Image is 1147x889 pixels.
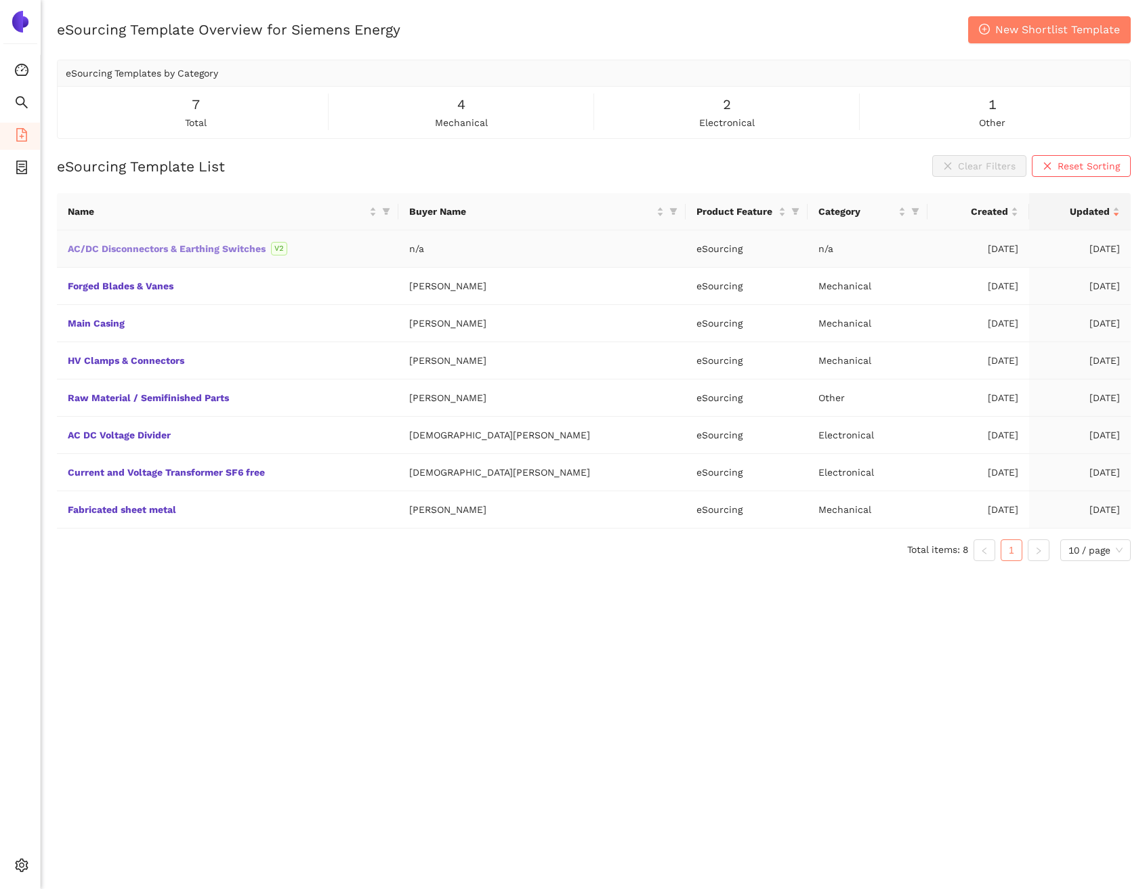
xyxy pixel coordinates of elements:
[1029,230,1131,268] td: [DATE]
[398,268,686,305] td: [PERSON_NAME]
[723,94,731,115] span: 2
[1028,539,1049,561] li: Next Page
[974,539,995,561] li: Previous Page
[1058,159,1120,173] span: Reset Sorting
[980,547,988,555] span: left
[9,11,31,33] img: Logo
[398,305,686,342] td: [PERSON_NAME]
[185,115,207,130] span: total
[791,207,799,215] span: filter
[911,207,919,215] span: filter
[15,91,28,118] span: search
[686,454,808,491] td: eSourcing
[1060,539,1131,561] div: Page Size
[1001,539,1022,561] li: 1
[1032,155,1131,177] button: closeReset Sorting
[927,342,1029,379] td: [DATE]
[1029,342,1131,379] td: [DATE]
[968,16,1131,43] button: plus-circleNew Shortlist Template
[1040,204,1110,219] span: Updated
[398,379,686,417] td: [PERSON_NAME]
[686,193,808,230] th: this column's title is Product Feature,this column is sortable
[686,379,808,417] td: eSourcing
[57,20,400,39] h2: eSourcing Template Overview for Siemens Energy
[699,115,755,130] span: electronical
[686,305,808,342] td: eSourcing
[1029,491,1131,529] td: [DATE]
[398,491,686,529] td: [PERSON_NAME]
[995,21,1120,38] span: New Shortlist Template
[927,454,1029,491] td: [DATE]
[927,268,1029,305] td: [DATE]
[57,157,225,176] h2: eSourcing Template List
[457,94,465,115] span: 4
[988,94,997,115] span: 1
[927,379,1029,417] td: [DATE]
[398,454,686,491] td: [DEMOGRAPHIC_DATA][PERSON_NAME]
[1029,268,1131,305] td: [DATE]
[379,201,393,222] span: filter
[979,24,990,37] span: plus-circle
[808,230,927,268] td: n/a
[808,193,927,230] th: this column's title is Category,this column is sortable
[398,342,686,379] td: [PERSON_NAME]
[398,230,686,268] td: n/a
[927,417,1029,454] td: [DATE]
[15,156,28,183] span: container
[15,123,28,150] span: file-add
[927,305,1029,342] td: [DATE]
[1001,540,1022,560] a: 1
[686,342,808,379] td: eSourcing
[271,242,287,255] span: V2
[686,268,808,305] td: eSourcing
[398,193,686,230] th: this column's title is Buyer Name,this column is sortable
[382,207,390,215] span: filter
[66,68,218,79] span: eSourcing Templates by Category
[907,539,968,561] li: Total items: 8
[409,204,654,219] span: Buyer Name
[927,230,1029,268] td: [DATE]
[789,201,802,222] span: filter
[808,454,927,491] td: Electronical
[686,417,808,454] td: eSourcing
[1029,305,1131,342] td: [DATE]
[1029,379,1131,417] td: [DATE]
[909,201,922,222] span: filter
[1029,417,1131,454] td: [DATE]
[938,204,1008,219] span: Created
[974,539,995,561] button: left
[927,193,1029,230] th: this column's title is Created,this column is sortable
[669,207,677,215] span: filter
[1068,540,1123,560] span: 10 / page
[686,491,808,529] td: eSourcing
[15,58,28,85] span: dashboard
[68,204,367,219] span: Name
[808,379,927,417] td: Other
[696,204,776,219] span: Product Feature
[667,201,680,222] span: filter
[808,342,927,379] td: Mechanical
[808,268,927,305] td: Mechanical
[927,491,1029,529] td: [DATE]
[808,305,927,342] td: Mechanical
[686,230,808,268] td: eSourcing
[1043,161,1052,172] span: close
[398,417,686,454] td: [DEMOGRAPHIC_DATA][PERSON_NAME]
[808,491,927,529] td: Mechanical
[192,94,200,115] span: 7
[808,417,927,454] td: Electronical
[1035,547,1043,555] span: right
[979,115,1005,130] span: other
[1029,454,1131,491] td: [DATE]
[1028,539,1049,561] button: right
[57,193,398,230] th: this column's title is Name,this column is sortable
[435,115,488,130] span: mechanical
[932,155,1026,177] button: closeClear Filters
[818,204,896,219] span: Category
[15,854,28,881] span: setting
